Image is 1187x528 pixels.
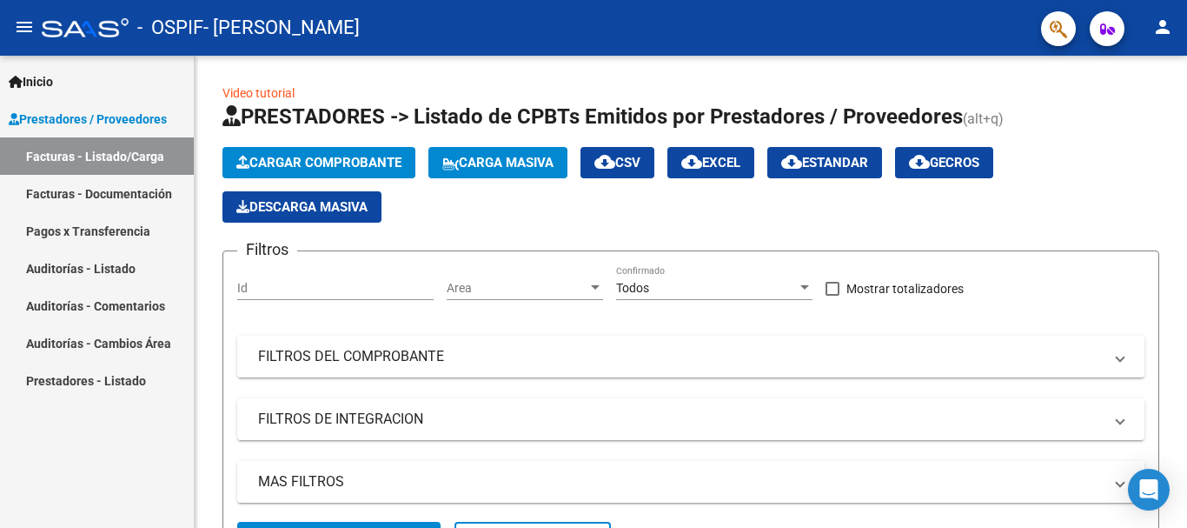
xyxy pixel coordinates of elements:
[237,398,1144,440] mat-expansion-panel-header: FILTROS DE INTEGRACION
[616,281,649,295] span: Todos
[236,155,401,170] span: Cargar Comprobante
[258,347,1103,366] mat-panel-title: FILTROS DEL COMPROBANTE
[846,278,964,299] span: Mostrar totalizadores
[237,461,1144,503] mat-expansion-panel-header: MAS FILTROS
[1128,469,1170,511] div: Open Intercom Messenger
[137,9,203,47] span: - OSPIF
[594,151,615,172] mat-icon: cloud_download
[963,110,1004,127] span: (alt+q)
[594,155,640,170] span: CSV
[428,147,567,178] button: Carga Masiva
[681,155,740,170] span: EXCEL
[895,147,993,178] button: Gecros
[681,151,702,172] mat-icon: cloud_download
[237,237,297,262] h3: Filtros
[781,151,802,172] mat-icon: cloud_download
[1152,17,1173,37] mat-icon: person
[222,191,381,223] app-download-masive: Descarga masiva de comprobantes (adjuntos)
[203,9,360,47] span: - [PERSON_NAME]
[222,147,415,178] button: Cargar Comprobante
[781,155,868,170] span: Estandar
[236,199,368,215] span: Descarga Masiva
[442,155,554,170] span: Carga Masiva
[909,155,979,170] span: Gecros
[222,104,963,129] span: PRESTADORES -> Listado de CPBTs Emitidos por Prestadores / Proveedores
[580,147,654,178] button: CSV
[258,472,1103,491] mat-panel-title: MAS FILTROS
[222,191,381,223] button: Descarga Masiva
[14,17,35,37] mat-icon: menu
[767,147,882,178] button: Estandar
[909,151,930,172] mat-icon: cloud_download
[9,72,53,91] span: Inicio
[258,410,1103,429] mat-panel-title: FILTROS DE INTEGRACION
[9,110,167,129] span: Prestadores / Proveedores
[222,86,295,100] a: Video tutorial
[447,281,587,296] span: Area
[237,336,1144,378] mat-expansion-panel-header: FILTROS DEL COMPROBANTE
[667,147,754,178] button: EXCEL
